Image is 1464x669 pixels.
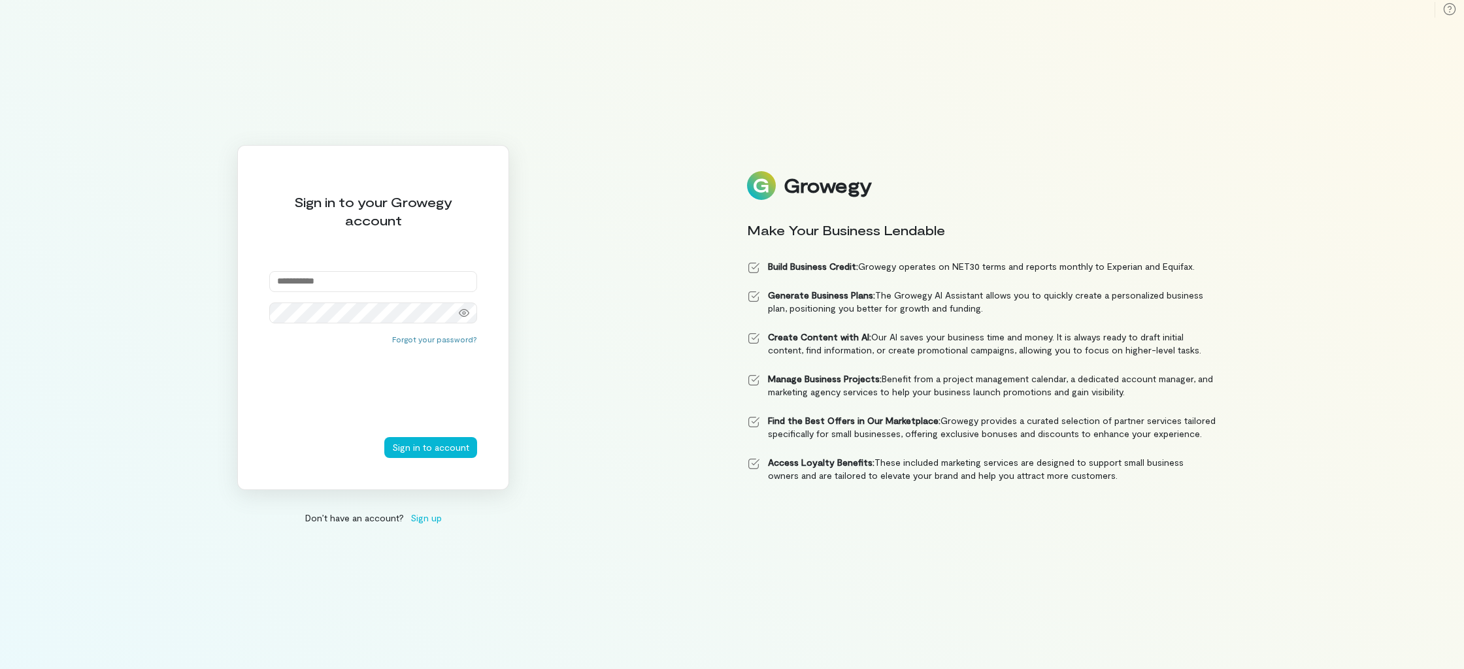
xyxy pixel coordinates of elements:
button: Sign in to account [384,437,477,458]
strong: Access Loyalty Benefits: [768,457,874,468]
li: Growegy operates on NET30 terms and reports monthly to Experian and Equifax. [747,260,1216,273]
strong: Find the Best Offers in Our Marketplace: [768,415,940,426]
img: Logo [747,171,776,200]
span: Sign up [410,511,442,525]
strong: Build Business Credit: [768,261,858,272]
li: Benefit from a project management calendar, a dedicated account manager, and marketing agency ser... [747,372,1216,399]
div: Make Your Business Lendable [747,221,1216,239]
div: Don’t have an account? [237,511,509,525]
li: The Growegy AI Assistant allows you to quickly create a personalized business plan, positioning y... [747,289,1216,315]
strong: Generate Business Plans: [768,289,875,301]
button: Forgot your password? [392,334,477,344]
li: Growegy provides a curated selection of partner services tailored specifically for small business... [747,414,1216,440]
div: Sign in to your Growegy account [269,193,477,229]
div: Growegy [784,174,871,197]
li: Our AI saves your business time and money. It is always ready to draft initial content, find info... [747,331,1216,357]
li: These included marketing services are designed to support small business owners and are tailored ... [747,456,1216,482]
strong: Create Content with AI: [768,331,871,342]
strong: Manage Business Projects: [768,373,882,384]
